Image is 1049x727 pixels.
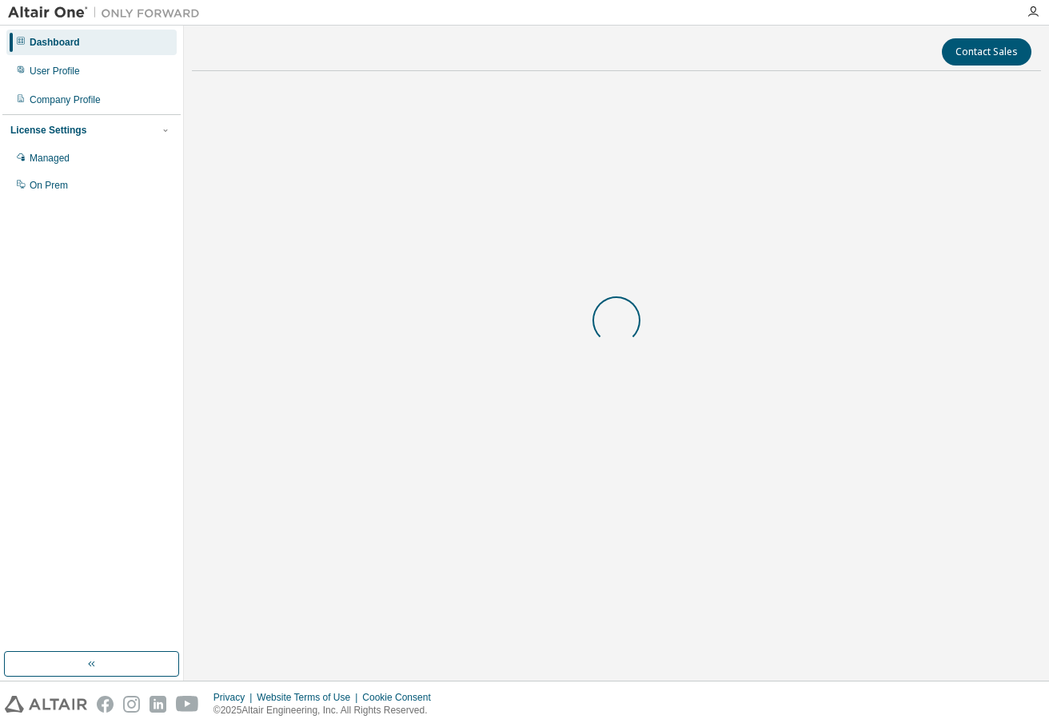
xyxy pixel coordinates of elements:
[8,5,208,21] img: Altair One
[30,65,80,77] div: User Profile
[30,36,80,49] div: Dashboard
[213,691,257,704] div: Privacy
[176,696,199,713] img: youtube.svg
[150,696,166,713] img: linkedin.svg
[30,152,70,165] div: Managed
[257,691,362,704] div: Website Terms of Use
[213,704,441,717] p: © 2025 Altair Engineering, Inc. All Rights Reserved.
[10,124,86,137] div: License Settings
[30,93,101,106] div: Company Profile
[30,179,68,192] div: On Prem
[942,38,1031,66] button: Contact Sales
[362,691,440,704] div: Cookie Consent
[97,696,114,713] img: facebook.svg
[123,696,140,713] img: instagram.svg
[5,696,87,713] img: altair_logo.svg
